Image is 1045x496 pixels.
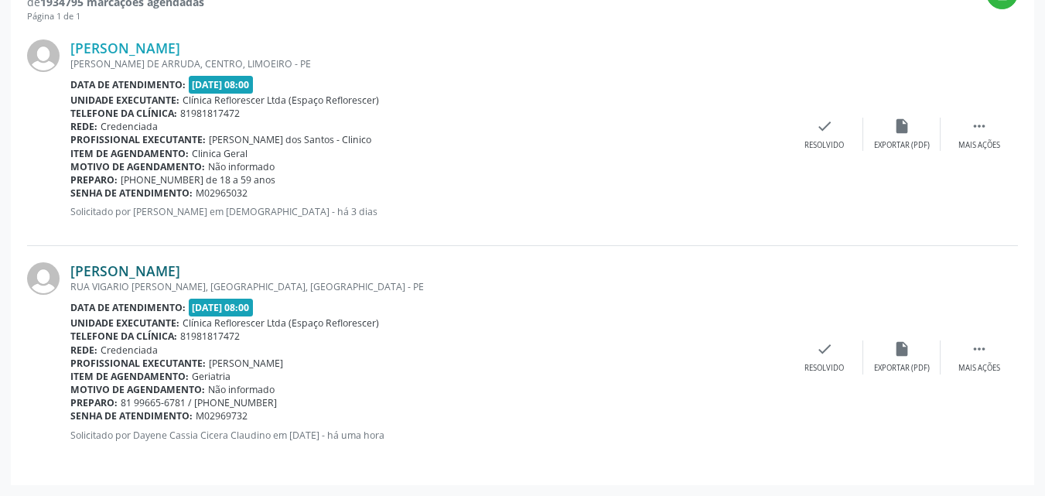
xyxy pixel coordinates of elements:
[180,107,240,120] span: 81981817472
[70,205,786,218] p: Solicitado por [PERSON_NAME] em [DEMOGRAPHIC_DATA] - há 3 dias
[70,301,186,314] b: Data de atendimento:
[189,299,254,316] span: [DATE] 08:00
[70,186,193,200] b: Senha de atendimento:
[121,396,277,409] span: 81 99665-6781 / [PHONE_NUMBER]
[971,118,988,135] i: 
[816,340,833,357] i: check
[189,76,254,94] span: [DATE] 08:00
[208,160,275,173] span: Não informado
[196,186,248,200] span: M02965032
[208,383,275,396] span: Não informado
[70,396,118,409] b: Preparo:
[180,330,240,343] span: 81981817472
[893,118,910,135] i: insert_drive_file
[70,357,206,370] b: Profissional executante:
[27,39,60,72] img: img
[70,147,189,160] b: Item de agendamento:
[874,363,930,374] div: Exportar (PDF)
[70,383,205,396] b: Motivo de agendamento:
[101,344,158,357] span: Credenciada
[874,140,930,151] div: Exportar (PDF)
[183,94,379,107] span: Clínica Reflorescer Ltda (Espaço Reflorescer)
[70,370,189,383] b: Item de agendamento:
[70,280,786,293] div: RUA VIGARIO [PERSON_NAME], [GEOGRAPHIC_DATA], [GEOGRAPHIC_DATA] - PE
[70,173,118,186] b: Preparo:
[27,262,60,295] img: img
[70,316,179,330] b: Unidade executante:
[121,173,275,186] span: [PHONE_NUMBER] de 18 a 59 anos
[70,330,177,343] b: Telefone da clínica:
[209,133,371,146] span: [PERSON_NAME] dos Santos - Clinico
[70,107,177,120] b: Telefone da clínica:
[70,262,180,279] a: [PERSON_NAME]
[192,147,248,160] span: Clinica Geral
[183,316,379,330] span: Clínica Reflorescer Ltda (Espaço Reflorescer)
[70,409,193,422] b: Senha de atendimento:
[70,133,206,146] b: Profissional executante:
[70,120,97,133] b: Rede:
[816,118,833,135] i: check
[804,363,844,374] div: Resolvido
[958,363,1000,374] div: Mais ações
[958,140,1000,151] div: Mais ações
[70,429,786,442] p: Solicitado por Dayene Cassia Cicera Claudino em [DATE] - há uma hora
[209,357,283,370] span: [PERSON_NAME]
[70,344,97,357] b: Rede:
[70,57,786,70] div: [PERSON_NAME] DE ARRUDA, CENTRO, LIMOEIRO - PE
[971,340,988,357] i: 
[893,340,910,357] i: insert_drive_file
[70,94,179,107] b: Unidade executante:
[27,10,204,23] div: Página 1 de 1
[196,409,248,422] span: M02969732
[192,370,231,383] span: Geriatria
[70,39,180,56] a: [PERSON_NAME]
[70,78,186,91] b: Data de atendimento:
[804,140,844,151] div: Resolvido
[101,120,158,133] span: Credenciada
[70,160,205,173] b: Motivo de agendamento:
